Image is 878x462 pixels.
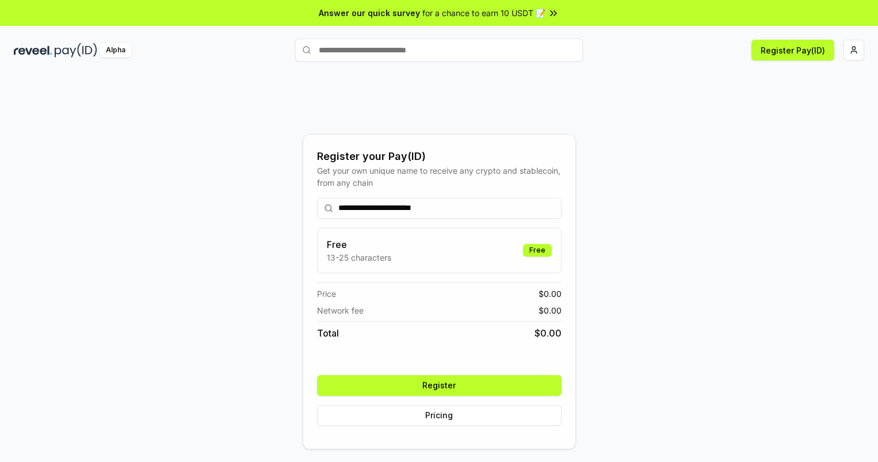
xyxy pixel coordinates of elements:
[100,43,132,58] div: Alpha
[535,326,562,340] span: $ 0.00
[55,43,97,58] img: pay_id
[317,405,562,426] button: Pricing
[523,244,552,257] div: Free
[319,7,420,19] span: Answer our quick survey
[317,326,339,340] span: Total
[317,148,562,165] div: Register your Pay(ID)
[317,165,562,189] div: Get your own unique name to receive any crypto and stablecoin, from any chain
[422,7,545,19] span: for a chance to earn 10 USDT 📝
[327,238,391,251] h3: Free
[751,40,834,60] button: Register Pay(ID)
[317,288,336,300] span: Price
[317,375,562,396] button: Register
[327,251,391,264] p: 13-25 characters
[539,288,562,300] span: $ 0.00
[14,43,52,58] img: reveel_dark
[317,304,364,316] span: Network fee
[539,304,562,316] span: $ 0.00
